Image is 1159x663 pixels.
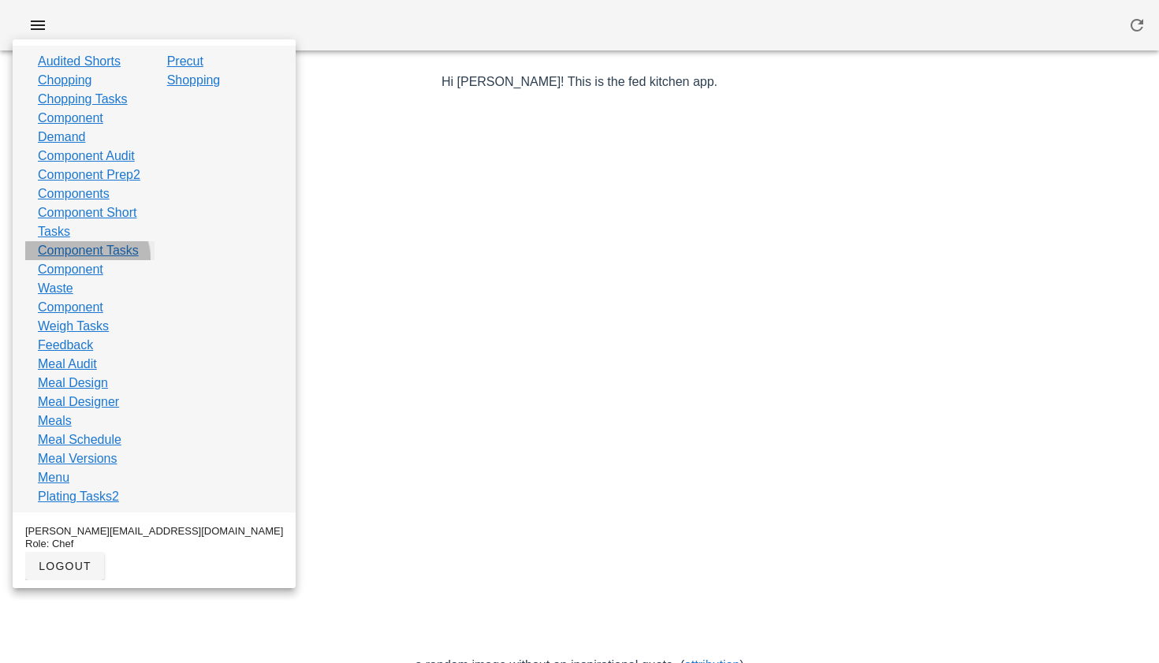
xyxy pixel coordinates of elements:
div: Role: Chef [25,538,283,550]
a: Component Tasks [38,241,139,260]
a: Component Prep2 [38,166,140,184]
a: Component Short Tasks [38,203,142,241]
a: Shopping [167,71,221,90]
a: Feedback [38,336,93,355]
a: Meal Designer [38,393,119,412]
div: [PERSON_NAME][EMAIL_ADDRESS][DOMAIN_NAME] [25,525,283,538]
a: Plating Tasks2 [38,487,119,506]
a: Chopping [38,71,92,90]
a: Audited Shorts [38,52,121,71]
a: Menu [38,468,69,487]
a: Meal Audit [38,355,97,374]
a: Component Audit [38,147,135,166]
span: logout [38,560,91,572]
a: Meal Schedule [38,430,121,449]
a: Meal Design [38,374,108,393]
a: Component Weigh Tasks [38,298,142,336]
a: Component Demand [38,109,142,147]
a: Meals [38,412,72,430]
a: Precut [167,52,203,71]
a: Chopping Tasks [38,90,128,109]
a: Component Waste [38,260,142,298]
p: Hi [PERSON_NAME]! This is the fed kitchen app. [122,73,1038,91]
a: Meal Versions [38,449,117,468]
button: logout [25,552,104,580]
a: Components [38,184,110,203]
